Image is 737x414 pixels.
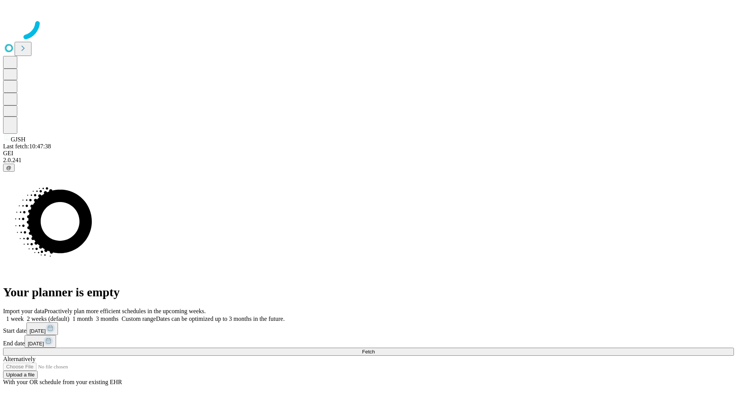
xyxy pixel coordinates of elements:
[362,349,375,355] span: Fetch
[25,335,56,348] button: [DATE]
[73,315,93,322] span: 1 month
[26,322,58,335] button: [DATE]
[3,348,734,356] button: Fetch
[3,335,734,348] div: End date
[6,165,12,171] span: @
[45,308,206,314] span: Proactively plan more efficient schedules in the upcoming weeks.
[3,308,45,314] span: Import your data
[3,143,51,149] span: Last fetch: 10:47:38
[3,356,35,362] span: Alternatively
[156,315,284,322] span: Dates can be optimized up to 3 months in the future.
[3,157,734,164] div: 2.0.241
[3,322,734,335] div: Start date
[30,328,46,334] span: [DATE]
[3,379,122,385] span: With your OR schedule from your existing EHR
[3,164,15,172] button: @
[6,315,24,322] span: 1 week
[27,315,69,322] span: 2 weeks (default)
[3,285,734,299] h1: Your planner is empty
[11,136,25,143] span: GJSH
[3,150,734,157] div: GEI
[3,371,38,379] button: Upload a file
[96,315,119,322] span: 3 months
[28,341,44,347] span: [DATE]
[122,315,156,322] span: Custom range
